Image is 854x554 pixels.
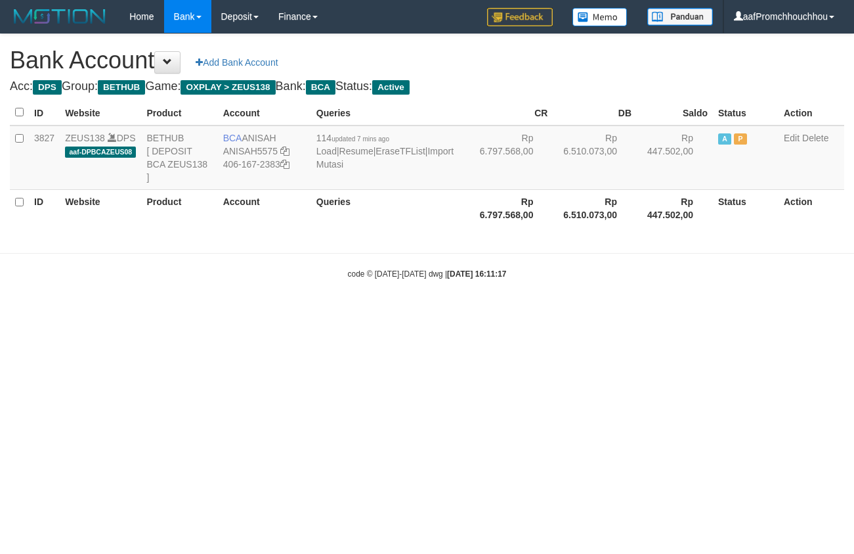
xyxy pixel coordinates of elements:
td: Rp 6.510.073,00 [553,126,637,190]
a: ZEUS138 [65,133,105,143]
img: Button%20Memo.svg [572,8,628,26]
span: aaf-DPBCAZEUS08 [65,147,136,158]
th: CR [469,100,553,126]
th: Status [713,189,779,227]
th: Product [141,100,217,126]
th: Account [218,189,311,227]
th: Rp 447.502,00 [637,189,713,227]
span: 114 [316,133,389,143]
img: Feedback.jpg [487,8,553,26]
td: Rp 447.502,00 [637,126,713,190]
th: ID [29,100,60,126]
span: | | | [316,133,454,170]
th: Action [779,189,844,227]
td: ANISAH 406-167-2383 [218,126,311,190]
span: DPS [33,80,62,95]
span: OXPLAY > ZEUS138 [181,80,275,95]
th: Rp 6.797.568,00 [469,189,553,227]
th: Status [713,100,779,126]
a: EraseTFList [375,146,425,156]
th: Action [779,100,844,126]
img: MOTION_logo.png [10,7,110,26]
a: Import Mutasi [316,146,454,170]
th: Product [141,189,217,227]
span: updated 7 mins ago [331,135,389,143]
th: ID [29,189,60,227]
span: BCA [223,133,242,143]
h4: Acc: Group: Game: Bank: Status: [10,80,844,93]
a: ANISAH5575 [223,146,278,156]
th: Queries [311,189,469,227]
span: Active [718,133,731,145]
span: Active [372,80,410,95]
td: BETHUB [ DEPOSIT BCA ZEUS138 ] [141,126,217,190]
th: Website [60,189,141,227]
small: code © [DATE]-[DATE] dwg | [348,269,507,279]
th: Account [218,100,311,126]
th: Queries [311,100,469,126]
td: Rp 6.797.568,00 [469,126,553,190]
span: BCA [306,80,335,95]
th: Saldo [637,100,713,126]
th: Rp 6.510.073,00 [553,189,637,227]
td: DPS [60,126,141,190]
a: Edit [784,133,800,143]
th: Website [60,100,141,126]
span: BETHUB [98,80,145,95]
th: DB [553,100,637,126]
a: Resume [339,146,374,156]
a: Add Bank Account [187,51,286,74]
a: Delete [802,133,828,143]
h1: Bank Account [10,47,844,74]
img: panduan.png [647,8,713,26]
strong: [DATE] 16:11:17 [447,269,506,279]
td: 3827 [29,126,60,190]
a: Load [316,146,337,156]
span: Paused [734,133,747,145]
